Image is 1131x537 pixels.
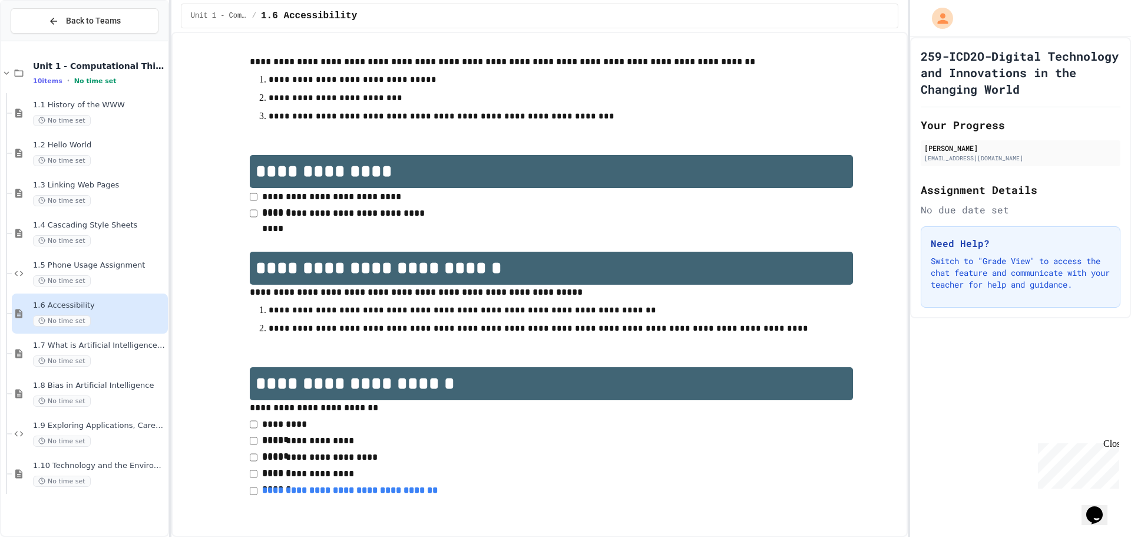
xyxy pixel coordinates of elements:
div: No due date set [921,203,1120,217]
span: 1.3 Linking Web Pages [33,180,166,190]
iframe: chat widget [1033,439,1119,489]
span: No time set [33,476,91,487]
span: No time set [33,315,91,327]
span: 1.7 What is Artificial Intelligence (AI) [33,341,166,351]
span: Unit 1 - Computational Thinking and Making Connections [33,61,166,71]
button: Back to Teams [11,8,158,34]
span: No time set [33,436,91,447]
span: 1.8 Bias in Artificial Intelligence [33,381,166,391]
p: Switch to "Grade View" to access the chat feature and communicate with your teacher for help and ... [931,255,1110,291]
iframe: chat widget [1082,490,1119,525]
div: Chat with us now!Close [5,5,81,75]
div: [PERSON_NAME] [924,143,1117,153]
div: [EMAIL_ADDRESS][DOMAIN_NAME] [924,154,1117,163]
span: 1.2 Hello World [33,140,166,150]
h1: 259-ICD2O-Digital Technology and Innovations in the Changing World [921,48,1120,97]
span: Back to Teams [66,15,121,27]
span: / [252,11,256,21]
span: No time set [33,396,91,407]
span: 1.5 Phone Usage Assignment [33,261,166,271]
span: No time set [33,195,91,206]
span: 1.1 History of the WWW [33,100,166,110]
span: No time set [33,155,91,166]
h2: Your Progress [921,117,1120,133]
span: Unit 1 - Computational Thinking and Making Connections [191,11,247,21]
span: No time set [33,275,91,286]
span: 10 items [33,77,62,85]
span: 1.4 Cascading Style Sheets [33,220,166,230]
span: 1.6 Accessibility [33,301,166,311]
h3: Need Help? [931,236,1110,251]
span: • [67,76,70,85]
span: 1.9 Exploring Applications, Careers, and Connections in the Digital World [33,421,166,431]
span: No time set [33,355,91,367]
div: My Account [920,5,956,32]
span: 1.10 Technology and the Environment [33,461,166,471]
span: No time set [33,235,91,246]
span: No time set [74,77,117,85]
span: 1.6 Accessibility [261,9,357,23]
span: No time set [33,115,91,126]
h2: Assignment Details [921,182,1120,198]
